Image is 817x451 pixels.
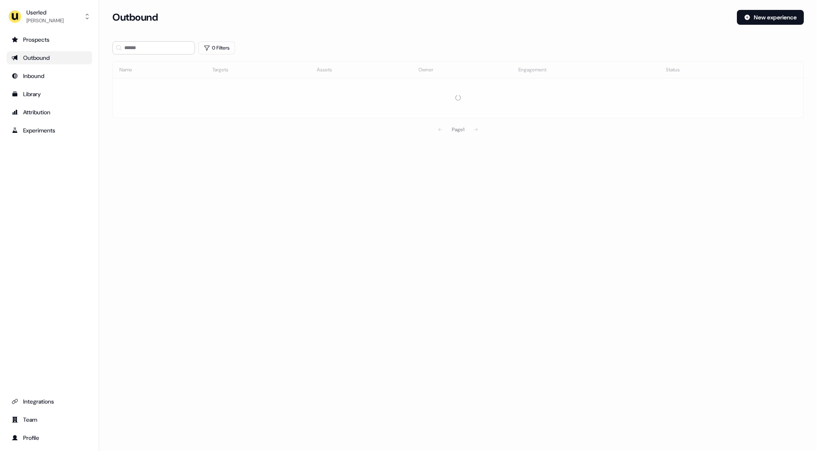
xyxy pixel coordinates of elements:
a: Go to templates [7,87,92,101]
div: Experiments [12,126,87,135]
div: Integrations [12,397,87,406]
a: Go to Inbound [7,69,92,83]
a: Go to prospects [7,33,92,46]
div: Library [12,90,87,98]
a: Go to outbound experience [7,51,92,64]
a: Go to experiments [7,124,92,137]
a: Go to attribution [7,106,92,119]
a: Go to profile [7,431,92,444]
div: Team [12,416,87,424]
button: New experience [737,10,804,25]
div: Inbound [12,72,87,80]
div: Outbound [12,54,87,62]
div: Profile [12,434,87,442]
button: Userled[PERSON_NAME] [7,7,92,26]
h3: Outbound [112,11,158,24]
button: 0 Filters [198,41,235,54]
div: Attribution [12,108,87,116]
a: Go to integrations [7,395,92,408]
div: Prospects [12,35,87,44]
div: [PERSON_NAME] [26,17,64,25]
div: Userled [26,8,64,17]
a: Go to team [7,413,92,426]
